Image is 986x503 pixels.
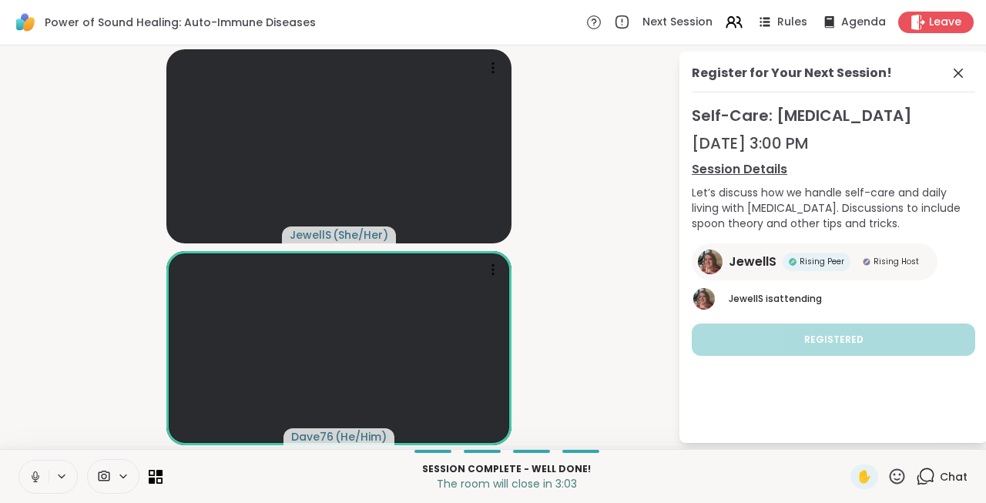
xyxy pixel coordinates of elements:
span: Registered [804,333,864,347]
span: Self-Care: [MEDICAL_DATA] [692,105,975,126]
div: Register for Your Next Session! [692,64,892,82]
img: JewellS [698,250,723,274]
span: Agenda [841,15,886,30]
span: Rising Host [874,256,919,267]
img: Rising Peer [789,258,797,266]
span: JewellS [729,253,776,271]
span: JewellS [729,292,763,305]
span: Leave [929,15,961,30]
span: ✋ [857,468,872,486]
span: JewellS [290,227,331,243]
p: The room will close in 3:03 [172,476,841,491]
a: Session Details [692,160,975,179]
a: JewellSJewellSRising PeerRising PeerRising HostRising Host [692,243,937,280]
span: Rules [777,15,807,30]
span: Rising Peer [800,256,844,267]
button: Registered [692,324,975,356]
span: Power of Sound Healing: Auto-Immune Diseases [45,15,316,30]
div: [DATE] 3:00 PM [692,132,975,154]
p: Session Complete - well done! [172,462,841,476]
span: Chat [940,469,968,485]
img: JewellS [693,288,715,310]
p: is attending [729,292,975,306]
img: Rising Host [863,258,870,266]
div: Let’s discuss how we handle self-care and daily living with [MEDICAL_DATA]. Discussions to includ... [692,185,975,231]
span: Next Session [642,15,713,30]
span: Dave76 [291,429,334,444]
span: ( She/Her ) [333,227,388,243]
img: ShareWell Logomark [12,9,39,35]
span: ( He/Him ) [335,429,387,444]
